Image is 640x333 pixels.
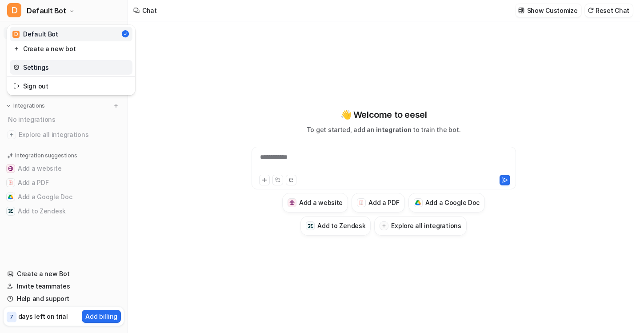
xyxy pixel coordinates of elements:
img: reset [13,81,20,91]
a: Settings [10,60,132,75]
img: reset [13,63,20,72]
div: DDefault Bot [7,25,135,95]
span: Default Bot [27,4,66,17]
a: Create a new bot [10,41,132,56]
a: Sign out [10,79,132,93]
span: D [7,3,21,17]
span: D [12,31,20,38]
div: Default Bot [12,29,58,39]
img: reset [13,44,20,53]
